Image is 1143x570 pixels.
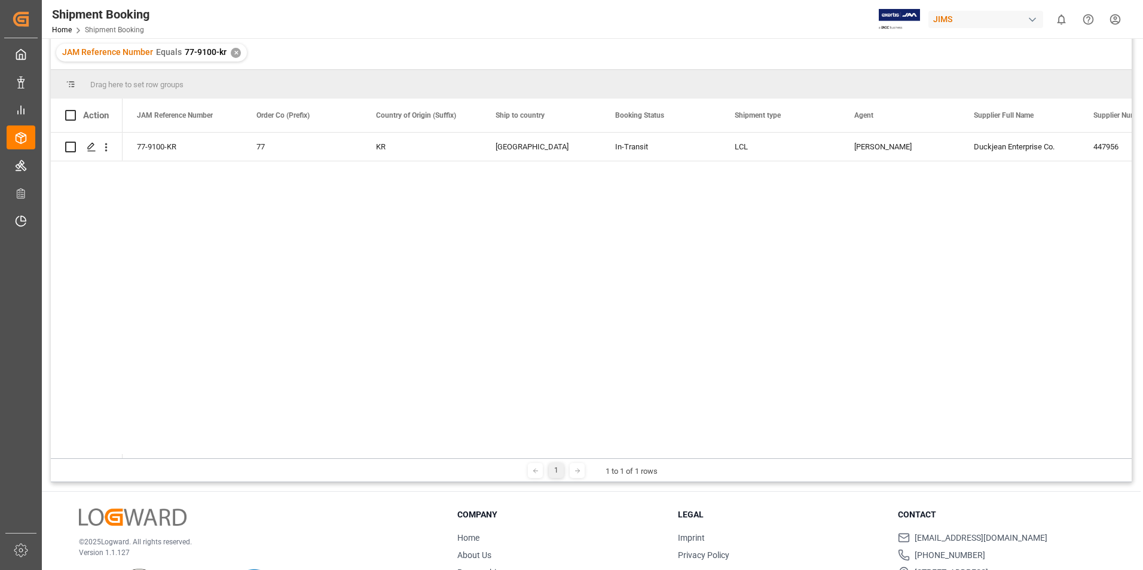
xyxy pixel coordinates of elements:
span: Supplier Full Name [974,111,1034,119]
a: Imprint [678,533,705,543]
button: show 0 new notifications [1048,6,1075,33]
div: ✕ [231,48,241,58]
p: © 2025 Logward. All rights reserved. [79,537,427,547]
span: [PHONE_NUMBER] [915,549,985,562]
h3: Company [457,508,663,521]
span: JAM Reference Number [137,111,213,119]
a: Home [457,533,479,543]
img: Logward Logo [79,508,187,526]
div: Action [83,110,109,121]
h3: Legal [678,508,884,521]
span: Ship to country [496,111,545,119]
div: KR [376,133,467,161]
div: Shipment Booking [52,5,149,23]
div: 77 [256,133,347,161]
a: Privacy Policy [678,550,729,560]
a: About Us [457,550,491,560]
div: 1 to 1 of 1 rows [606,465,658,477]
span: JAM Reference Number [62,47,153,57]
div: LCL [735,133,826,161]
span: Order Co (Prefix) [256,111,310,119]
span: [EMAIL_ADDRESS][DOMAIN_NAME] [915,532,1047,544]
span: Country of Origin (Suffix) [376,111,456,119]
div: JIMS [928,11,1043,28]
div: Duckjean Enterprise Co. [959,133,1079,161]
a: Home [52,26,72,34]
button: Help Center [1075,6,1102,33]
span: Shipment type [735,111,781,119]
h3: Contact [898,508,1104,521]
div: In-Transit [615,133,706,161]
div: Press SPACE to select this row. [51,133,123,161]
span: Drag here to set row groups [90,80,184,89]
div: 1 [549,463,564,478]
div: 77-9100-KR [123,133,242,161]
span: Agent [854,111,873,119]
span: Booking Status [615,111,664,119]
button: JIMS [928,8,1048,30]
span: 77-9100-kr [185,47,227,57]
div: [GEOGRAPHIC_DATA] [496,133,586,161]
p: Version 1.1.127 [79,547,427,558]
div: [PERSON_NAME] [854,133,945,161]
img: Exertis%20JAM%20-%20Email%20Logo.jpg_1722504956.jpg [879,9,920,30]
span: Equals [156,47,182,57]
